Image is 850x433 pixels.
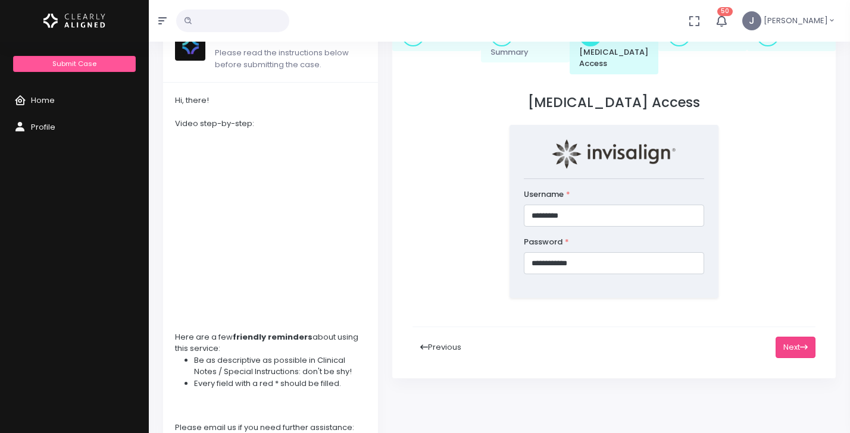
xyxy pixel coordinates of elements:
div: Here are a few about using this service: [175,331,366,354]
h5: Submit Case [215,31,366,43]
a: Submit Case [13,56,135,72]
h3: [MEDICAL_DATA] Access [412,95,815,111]
label: Password [524,236,569,248]
span: J [742,11,761,30]
span: Please read the instructions below before submitting the case. [215,47,349,70]
span: Submit Case [52,59,96,68]
span: 50 [717,7,733,16]
a: 3.[MEDICAL_DATA] Access [570,19,658,74]
span: [PERSON_NAME] [764,15,828,27]
span: Home [31,95,55,106]
button: Previous [412,337,469,359]
span: Profile [31,121,55,133]
img: Logo Horizontal [43,8,105,33]
div: Hi, there! [175,95,366,106]
img: invisalign-home-primary-logo.png [552,139,676,169]
strong: friendly reminders [233,331,312,343]
label: Username [524,189,570,200]
div: Video step-by-step: [175,118,366,130]
li: Be as descriptive as possible in Clinical Notes / Special Instructions: don't be shy! [194,354,366,378]
button: Next [776,337,815,359]
li: Every field with a red * should be filled. [194,378,366,390]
